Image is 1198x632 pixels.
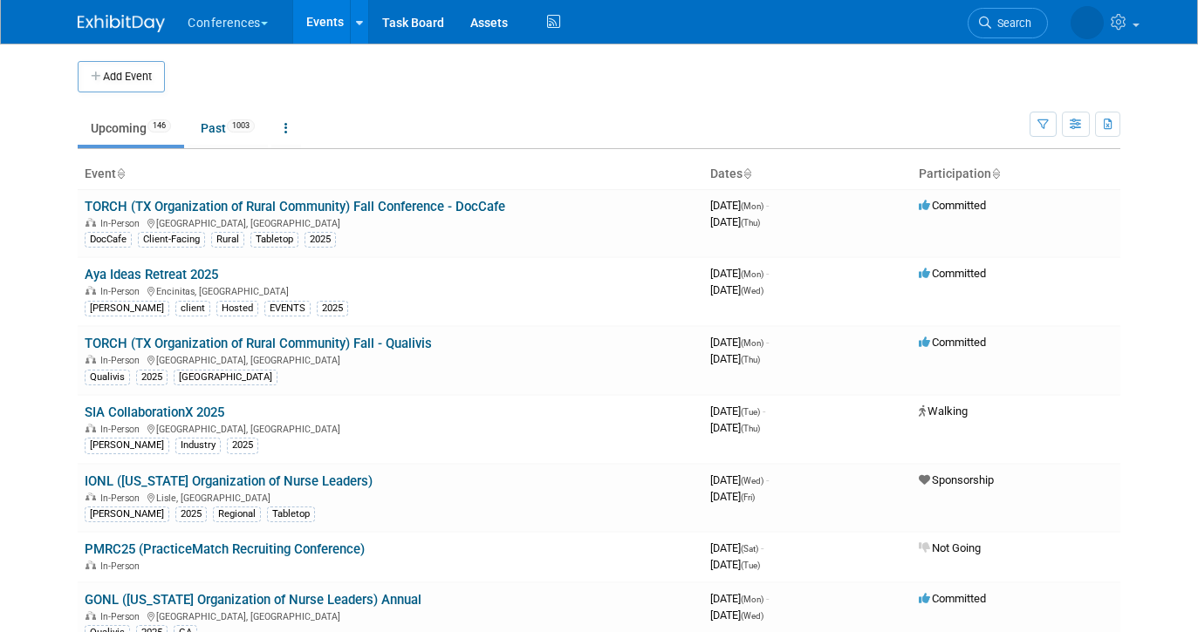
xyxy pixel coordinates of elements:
a: Sort by Start Date [743,166,751,180]
span: [DATE] [710,421,760,434]
div: 2025 [136,370,168,385]
div: Tabletop [250,232,298,248]
span: - [766,592,769,605]
span: - [766,336,769,349]
span: (Thu) [741,218,760,228]
span: 146 [147,119,171,133]
span: [DATE] [710,490,755,503]
span: Not Going [919,541,981,554]
span: [DATE] [710,404,765,418]
a: Sort by Event Name [116,166,125,180]
div: Tabletop [267,506,315,522]
span: - [766,267,769,280]
div: [GEOGRAPHIC_DATA], [GEOGRAPHIC_DATA] [85,215,696,229]
div: 2025 [227,438,258,453]
span: In-Person [100,561,145,572]
span: In-Person [100,493,145,504]
div: 2025 [305,232,336,248]
span: - [766,199,769,212]
span: [DATE] [710,608,763,622]
a: TORCH (TX Organization of Rural Community) Fall - Qualivis [85,336,432,351]
a: TORCH (TX Organization of Rural Community) Fall Conference - DocCafe [85,199,505,214]
div: Regional [213,506,261,522]
span: Committed [919,336,986,349]
span: Committed [919,199,986,212]
div: client [175,301,210,316]
span: Walking [919,404,968,418]
span: (Sat) [741,544,758,554]
div: Hosted [216,301,258,316]
div: Industry [175,438,221,453]
div: Qualivis [85,370,130,385]
span: In-Person [100,355,145,366]
span: [DATE] [710,336,769,349]
span: In-Person [100,611,145,622]
div: [GEOGRAPHIC_DATA], [GEOGRAPHIC_DATA] [85,608,696,622]
img: Mel Liwanag [1071,6,1104,39]
img: In-Person Event [86,355,96,364]
th: Event [78,160,703,189]
div: [PERSON_NAME] [85,438,169,453]
a: Search [968,8,1048,38]
span: [DATE] [710,267,769,280]
a: GONL ([US_STATE] Organization of Nurse Leaders) Annual [85,592,421,608]
span: - [763,404,765,418]
img: In-Person Event [86,561,96,569]
div: Lisle, [GEOGRAPHIC_DATA] [85,490,696,504]
span: In-Person [100,286,145,297]
div: 2025 [175,506,207,522]
span: (Mon) [741,595,763,604]
span: (Thu) [741,355,760,364]
a: PMRC25 (PracticeMatch Recruiting Conference) [85,541,365,557]
div: [GEOGRAPHIC_DATA], [GEOGRAPHIC_DATA] [85,421,696,435]
span: - [766,473,769,486]
span: [DATE] [710,352,760,365]
span: - [761,541,763,554]
span: [DATE] [710,473,769,486]
span: (Fri) [741,493,755,502]
span: (Wed) [741,476,763,486]
span: [DATE] [710,199,769,212]
span: (Mon) [741,269,763,279]
span: (Mon) [741,201,763,211]
div: Client-Facing [138,232,205,248]
span: In-Person [100,424,145,435]
a: IONL ([US_STATE] Organization of Nurse Leaders) [85,473,373,489]
div: Encinitas, [GEOGRAPHIC_DATA] [85,283,696,297]
div: DocCafe [85,232,132,248]
a: Aya Ideas Retreat 2025 [85,267,218,282]
a: Upcoming146 [78,112,184,145]
div: [GEOGRAPHIC_DATA], [GEOGRAPHIC_DATA] [85,352,696,366]
span: Search [991,17,1031,30]
span: Committed [919,592,986,605]
span: (Mon) [741,338,763,348]
div: [PERSON_NAME] [85,506,169,522]
a: SIA CollaborationX 2025 [85,404,224,420]
img: In-Person Event [86,424,96,432]
img: ExhibitDay [78,15,165,32]
img: In-Person Event [86,493,96,501]
span: [DATE] [710,283,763,296]
span: (Thu) [741,424,760,433]
a: Sort by Participation Type [991,166,1000,180]
span: (Tue) [741,407,760,417]
span: (Tue) [741,561,760,570]
div: EVENTS [264,301,311,316]
span: In-Person [100,218,145,229]
th: Dates [703,160,912,189]
div: [GEOGRAPHIC_DATA] [174,370,277,385]
a: Past1003 [188,112,268,145]
img: In-Person Event [86,286,96,295]
div: [PERSON_NAME] [85,301,169,316]
div: 2025 [317,301,348,316]
span: [DATE] [710,215,760,228]
span: Sponsorship [919,473,994,486]
span: (Wed) [741,611,763,621]
button: Add Event [78,61,165,92]
span: (Wed) [741,286,763,296]
span: [DATE] [710,558,760,571]
span: [DATE] [710,541,763,554]
span: 1003 [227,119,255,133]
span: [DATE] [710,592,769,605]
th: Participation [912,160,1120,189]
